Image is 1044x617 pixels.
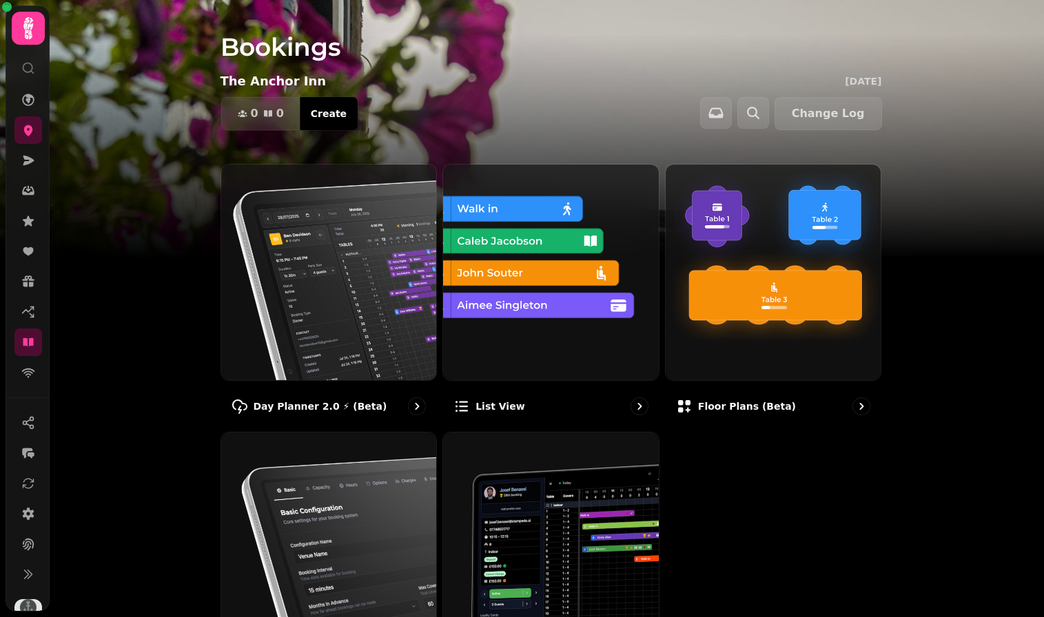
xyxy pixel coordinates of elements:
[221,165,437,380] img: Day Planner 2.0 ⚡ (Beta)
[666,165,881,380] img: Floor Plans (beta)
[443,165,659,380] img: List view
[221,72,327,91] p: The Anchor Inn
[221,97,300,130] button: 00
[442,164,659,426] a: List viewList view
[251,108,258,119] span: 0
[311,109,347,118] span: Create
[665,164,882,426] a: Floor Plans (beta)Floor Plans (beta)
[254,399,387,413] p: Day Planner 2.0 ⚡ (Beta)
[276,108,284,119] span: 0
[698,399,796,413] p: Floor Plans (beta)
[775,97,882,130] button: Change Log
[633,399,646,413] svg: go to
[410,399,424,413] svg: go to
[300,97,358,130] button: Create
[845,74,881,88] p: [DATE]
[475,399,524,413] p: List view
[854,399,868,413] svg: go to
[792,108,865,119] span: Change Log
[221,164,438,426] a: Day Planner 2.0 ⚡ (Beta)Day Planner 2.0 ⚡ (Beta)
